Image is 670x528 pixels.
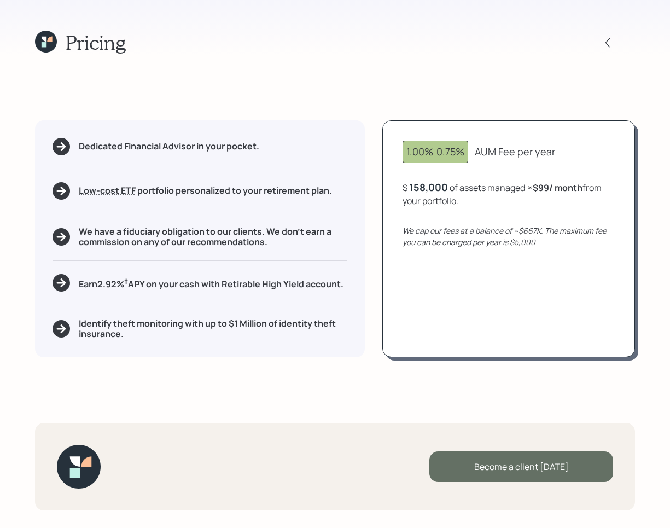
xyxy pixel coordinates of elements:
h5: Dedicated Financial Advisor in your pocket. [79,141,259,152]
div: $ of assets managed ≈ from your portfolio . [403,181,615,207]
iframe: Customer reviews powered by Trustpilot [114,435,253,517]
h5: Identify theft monitoring with up to $1 Million of identity theft insurance. [79,318,347,339]
div: AUM Fee per year [475,144,555,159]
h5: We have a fiduciary obligation to our clients. We don't earn a commission on any of our recommend... [79,227,347,247]
b: $99 / month [533,182,582,194]
i: We cap our fees at a balance of ~$667K. The maximum fee you can be charged per year is $5,000 [403,225,607,247]
span: Low-cost ETF [79,184,136,196]
h5: Earn 2.92 % APY on your cash with Retirable High Yield account. [79,276,343,290]
sup: † [124,276,128,286]
div: 158,000 [409,181,448,194]
h5: portfolio personalized to your retirement plan. [79,185,332,196]
div: Become a client [DATE] [429,451,613,482]
span: 1.00% [406,145,433,158]
h1: Pricing [66,31,126,54]
div: 0.75% [406,144,464,159]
